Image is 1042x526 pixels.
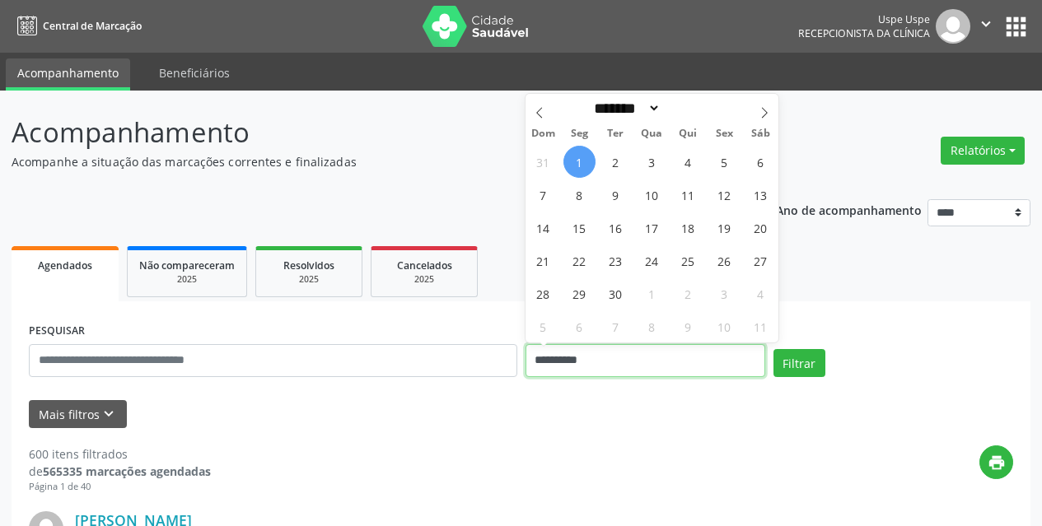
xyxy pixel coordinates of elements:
[600,212,632,244] span: Setembro 16, 2025
[708,179,741,211] span: Setembro 12, 2025
[745,212,777,244] span: Setembro 20, 2025
[43,19,142,33] span: Central de Marcação
[527,277,559,310] span: Setembro 28, 2025
[776,199,922,220] p: Ano de acompanhamento
[268,273,350,286] div: 2025
[100,405,118,423] i: keyboard_arrow_down
[798,12,930,26] div: Uspe Uspe
[745,146,777,178] span: Setembro 6, 2025
[12,112,725,153] p: Acompanhamento
[139,273,235,286] div: 2025
[670,128,706,139] span: Qui
[29,480,211,494] div: Página 1 de 40
[672,310,704,342] span: Outubro 9, 2025
[527,212,559,244] span: Setembro 14, 2025
[636,310,668,342] span: Outubro 8, 2025
[561,128,597,139] span: Seg
[636,212,668,244] span: Setembro 17, 2025
[672,179,704,211] span: Setembro 11, 2025
[527,146,559,178] span: Agosto 31, 2025
[147,58,241,87] a: Beneficiários
[636,179,668,211] span: Setembro 10, 2025
[708,277,741,310] span: Outubro 3, 2025
[139,258,235,272] span: Não compareceram
[941,137,1025,165] button: Relatórios
[600,179,632,211] span: Setembro 9, 2025
[589,100,661,117] select: Month
[563,310,596,342] span: Outubro 6, 2025
[708,146,741,178] span: Setembro 5, 2025
[742,128,778,139] span: Sáb
[527,310,559,342] span: Outubro 5, 2025
[43,463,211,479] strong: 565335 marcações agendadas
[977,15,995,33] i: 
[600,244,632,277] span: Setembro 23, 2025
[636,244,668,277] span: Setembro 24, 2025
[745,244,777,277] span: Setembro 27, 2025
[706,128,742,139] span: Sex
[29,445,211,463] div: 600 itens filtrados
[745,179,777,211] span: Setembro 13, 2025
[600,310,632,342] span: Outubro 7, 2025
[633,128,670,139] span: Qua
[979,445,1013,479] button: print
[38,258,92,272] span: Agendados
[798,26,930,40] span: Recepcionista da clínica
[29,463,211,480] div: de
[745,310,777,342] span: Outubro 11, 2025
[527,244,559,277] span: Setembro 21, 2025
[672,146,704,178] span: Setembro 4, 2025
[672,244,704,277] span: Setembro 25, 2025
[12,153,725,170] p: Acompanhe a situação das marcações correntes e finalizadas
[6,58,130,91] a: Acompanhamento
[672,212,704,244] span: Setembro 18, 2025
[970,9,1002,44] button: 
[29,319,85,344] label: PESQUISAR
[672,277,704,310] span: Outubro 2, 2025
[708,244,741,277] span: Setembro 26, 2025
[636,146,668,178] span: Setembro 3, 2025
[397,258,452,272] span: Cancelados
[12,12,142,40] a: Central de Marcação
[563,179,596,211] span: Setembro 8, 2025
[526,128,562,139] span: Dom
[383,273,465,286] div: 2025
[600,146,632,178] span: Setembro 2, 2025
[636,277,668,310] span: Outubro 1, 2025
[988,454,1006,472] i: print
[708,212,741,244] span: Setembro 19, 2025
[597,128,633,139] span: Ter
[708,310,741,342] span: Outubro 10, 2025
[936,9,970,44] img: img
[283,258,334,272] span: Resolvidos
[527,179,559,211] span: Setembro 7, 2025
[745,277,777,310] span: Outubro 4, 2025
[661,100,715,117] input: Year
[563,277,596,310] span: Setembro 29, 2025
[773,349,825,377] button: Filtrar
[563,212,596,244] span: Setembro 15, 2025
[600,277,632,310] span: Setembro 30, 2025
[563,146,596,178] span: Setembro 1, 2025
[1002,12,1030,41] button: apps
[29,400,127,429] button: Mais filtroskeyboard_arrow_down
[563,244,596,277] span: Setembro 22, 2025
